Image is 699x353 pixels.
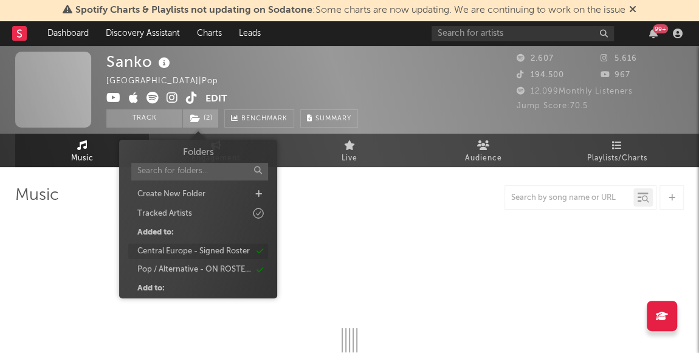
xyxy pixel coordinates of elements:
button: 99+ [649,29,658,38]
button: Summary [300,109,358,128]
a: Audience [416,134,550,167]
a: Music [15,134,149,167]
span: Dismiss [629,5,636,15]
span: Summary [315,115,351,122]
div: [GEOGRAPHIC_DATA] | Pop [106,74,232,89]
div: Create New Folder [137,188,205,200]
div: Sanko [106,52,173,72]
span: Jump Score: 70.5 [517,102,588,110]
a: Discovery Assistant [97,21,188,46]
span: Music [71,151,94,166]
input: Search for folders... [131,163,268,180]
a: Engagement [149,134,283,167]
span: 194.500 [517,71,564,79]
a: Charts [188,21,230,46]
input: Search for artists [432,26,614,41]
div: Tracked Artists [137,208,192,220]
button: Track [106,109,182,128]
a: Playlists/Charts [550,134,684,167]
span: 2.607 [517,55,554,63]
a: Benchmark [224,109,294,128]
button: Edit [205,92,227,107]
button: (2) [183,109,218,128]
span: Spotify Charts & Playlists not updating on Sodatone [75,5,312,15]
div: Add to: [137,283,165,295]
div: Central Europe - Signed Roster [137,245,250,258]
div: Pop / Alternative - ON ROSTER CE [137,264,251,276]
div: Added to: [137,227,174,239]
span: ( 2 ) [182,109,219,128]
h3: Folders [183,146,214,160]
span: 5.616 [601,55,637,63]
span: Playlists/Charts [587,151,647,166]
span: Audience [465,151,502,166]
span: : Some charts are now updating. We are continuing to work on the issue [75,5,625,15]
span: Live [342,151,357,166]
input: Search by song name or URL [505,193,633,203]
a: Live [283,134,416,167]
a: Leads [230,21,269,46]
span: 12.099 Monthly Listeners [517,87,633,95]
span: 967 [601,71,630,79]
div: 99 + [653,24,668,33]
a: Dashboard [39,21,97,46]
span: Benchmark [241,112,288,126]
